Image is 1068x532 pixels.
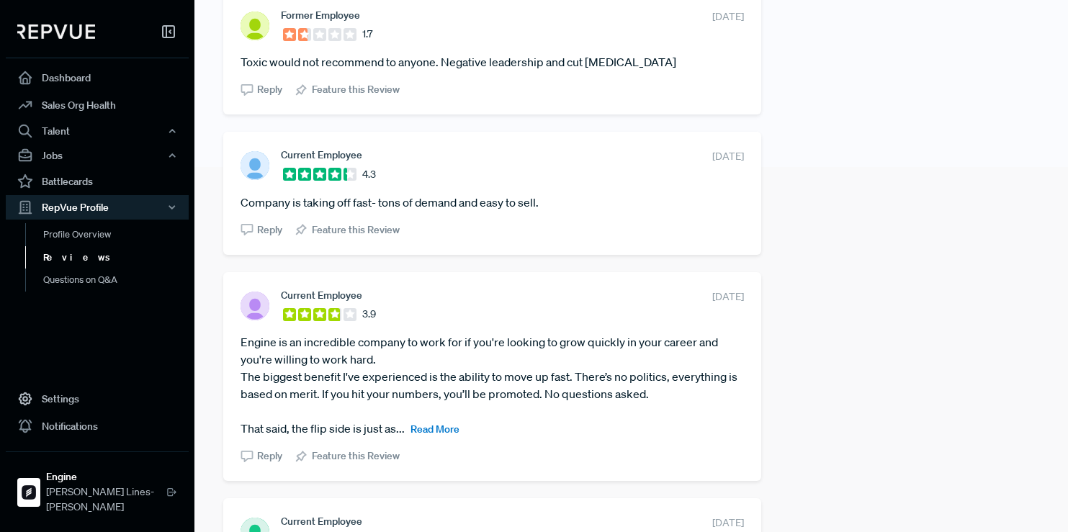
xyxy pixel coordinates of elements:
[362,307,376,322] span: 3.9
[46,484,166,515] span: [PERSON_NAME] Lines-[PERSON_NAME]
[312,448,400,464] span: Feature this Review
[25,246,208,269] a: Reviews
[281,289,362,301] span: Current Employee
[257,82,282,97] span: Reply
[46,469,166,484] strong: Engine
[6,168,189,195] a: Battlecards
[281,9,360,21] span: Former Employee
[712,9,744,24] span: [DATE]
[241,333,744,437] article: Engine is an incredible company to work for if you're looking to grow quickly in your career and ...
[712,149,744,164] span: [DATE]
[257,448,282,464] span: Reply
[712,289,744,305] span: [DATE]
[6,143,189,168] button: Jobs
[17,481,40,504] img: Engine
[241,53,744,71] article: Toxic would not recommend to anyone. Negative leadership and cut [MEDICAL_DATA]
[410,423,459,436] span: Read More
[6,195,189,220] button: RepVue Profile
[6,64,189,91] a: Dashboard
[281,515,362,527] span: Current Employee
[25,269,208,292] a: Questions on Q&A
[6,451,189,520] a: EngineEngine[PERSON_NAME] Lines-[PERSON_NAME]
[6,91,189,119] a: Sales Org Health
[241,194,744,211] article: Company is taking off fast- tons of demand and easy to sell.
[17,24,95,39] img: RepVue
[6,412,189,440] a: Notifications
[6,119,189,143] button: Talent
[362,27,372,42] span: 1.7
[712,515,744,531] span: [DATE]
[281,149,362,161] span: Current Employee
[362,167,376,182] span: 4.3
[312,82,400,97] span: Feature this Review
[25,223,208,246] a: Profile Overview
[312,222,400,238] span: Feature this Review
[6,385,189,412] a: Settings
[257,222,282,238] span: Reply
